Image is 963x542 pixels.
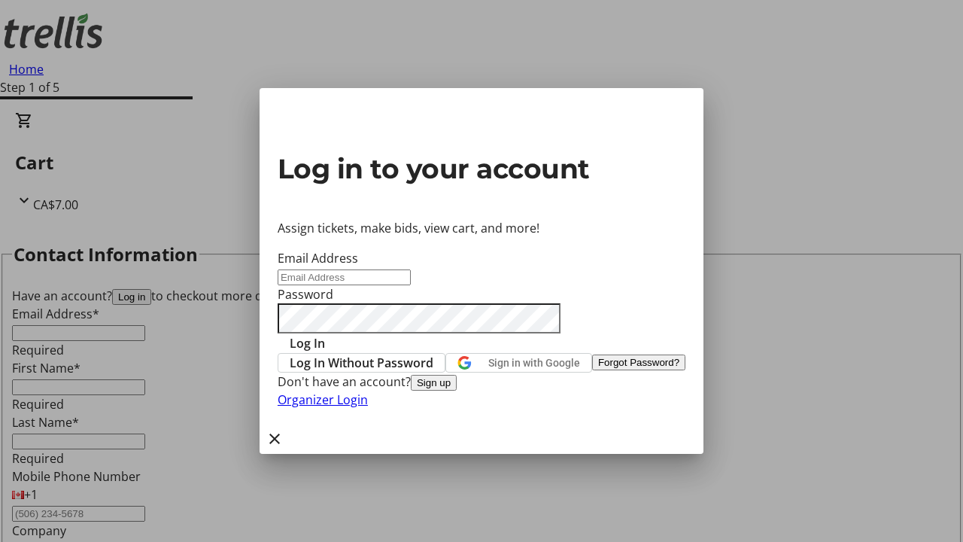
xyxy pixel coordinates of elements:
[411,375,457,391] button: Sign up
[592,355,685,370] button: Forgot Password?
[278,334,337,352] button: Log In
[488,357,580,369] span: Sign in with Google
[445,353,592,373] button: Sign in with Google
[278,269,411,285] input: Email Address
[290,334,325,352] span: Log In
[260,424,290,454] button: Close
[278,250,358,266] label: Email Address
[278,373,685,391] div: Don't have an account?
[278,353,445,373] button: Log In Without Password
[278,219,685,237] p: Assign tickets, make bids, view cart, and more!
[278,391,368,408] a: Organizer Login
[278,148,685,189] h2: Log in to your account
[290,354,433,372] span: Log In Without Password
[278,286,333,303] label: Password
